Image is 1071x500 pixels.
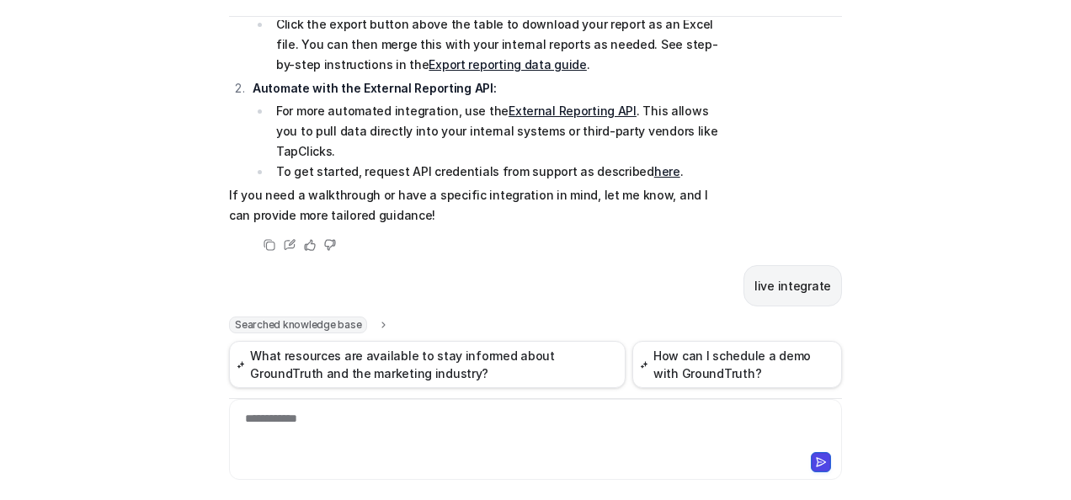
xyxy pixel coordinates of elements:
[229,337,722,438] p: Groundtruth does not currently support true real-time or live data integration for reporting. The...
[253,81,497,95] strong: Automate with the External Reporting API:
[229,316,367,333] span: Searched knowledge base
[229,185,722,226] p: If you need a walkthrough or have a specific integration in mind, let me know, and I can provide ...
[429,57,586,72] a: Export reporting data guide
[271,101,722,162] li: For more automated integration, use the . This allows you to pull data directly into your interna...
[229,341,626,388] button: What resources are available to stay informed about GroundTruth and the marketing industry?
[632,341,842,388] button: How can I schedule a demo with GroundTruth?
[271,14,722,75] li: Click the export button above the table to download your report as an Excel file. You can then me...
[271,162,722,182] li: To get started, request API credentials from support as described .
[754,276,831,296] p: live integrate
[654,164,680,178] a: here
[509,104,637,118] a: External Reporting API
